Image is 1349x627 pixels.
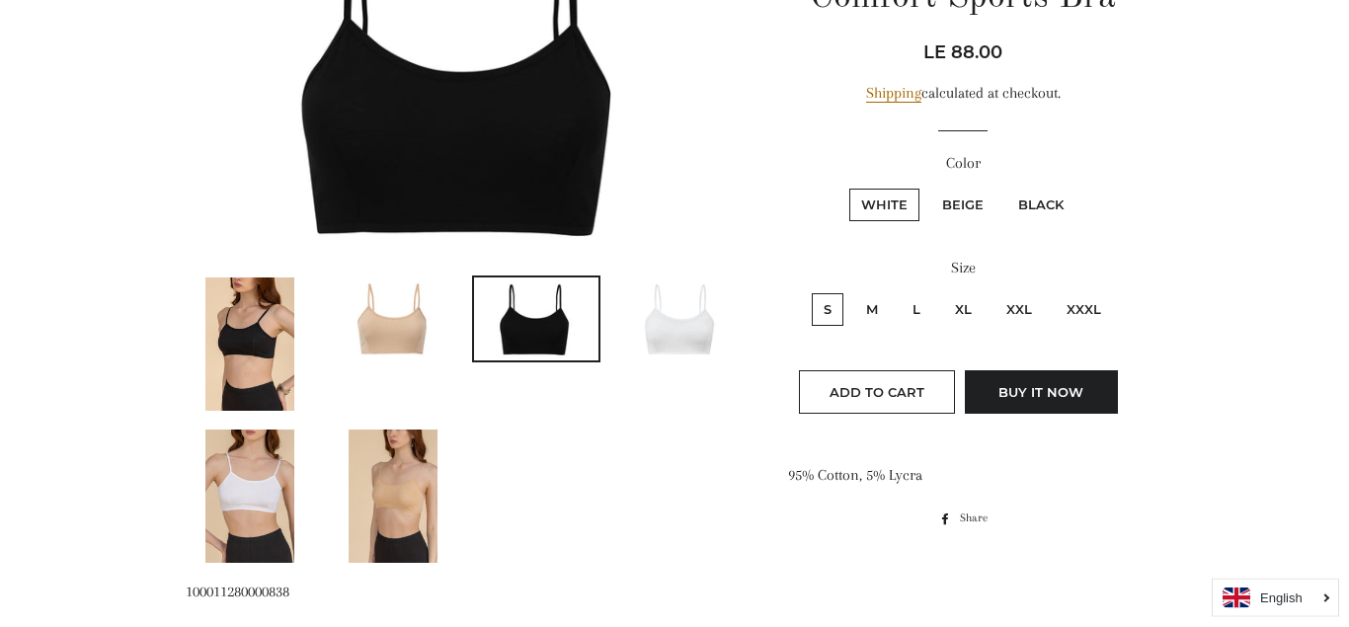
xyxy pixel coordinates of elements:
img: Load image into Gallery viewer, Women&#39;s Strap Comfort Sports Bra [331,277,455,360]
label: Beige [930,189,995,221]
a: English [1223,588,1328,608]
label: XXXL [1055,293,1113,326]
label: S [812,293,843,326]
span: 95% Cotton, 5% Lycra [788,466,922,484]
label: Black [1006,189,1075,221]
label: L [901,293,932,326]
div: calculated at checkout. [788,81,1139,106]
span: Add to Cart [830,384,924,400]
img: Load image into Gallery viewer, Women&#39;s Strap Comfort Sports Bra [205,277,294,411]
span: Share [960,508,997,529]
a: Shipping [866,84,921,103]
label: XXL [994,293,1044,326]
img: Load image into Gallery viewer, Women&#39;s Strap Comfort Sports Bra [474,277,598,360]
label: White [849,189,919,221]
img: Load image into Gallery viewer, Women&#39;s Strap Comfort Sports Bra [205,430,294,563]
label: Color [788,151,1139,176]
button: Buy it now [965,370,1118,414]
span: LE 88.00 [923,41,1002,63]
img: Load image into Gallery viewer, Women&#39;s Strap Comfort Sports Bra [349,430,437,563]
label: M [854,293,890,326]
button: Add to Cart [799,370,955,414]
label: XL [943,293,984,326]
label: Size [788,256,1139,280]
span: 100011280000838 [186,583,289,600]
i: English [1260,591,1303,604]
img: Load image into Gallery viewer, Women&#39;s Strap Comfort Sports Bra [617,277,742,360]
